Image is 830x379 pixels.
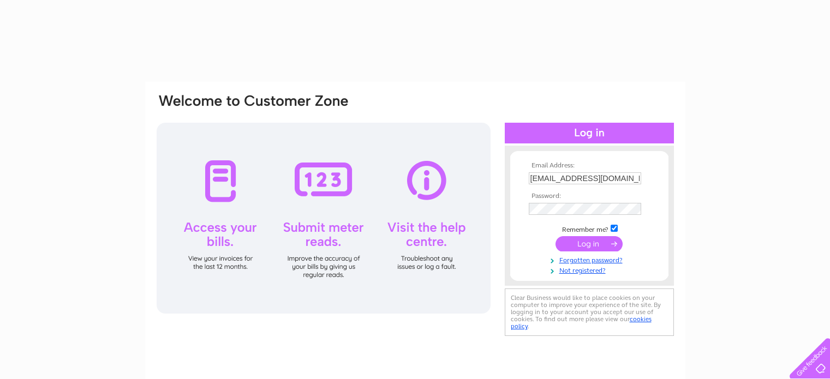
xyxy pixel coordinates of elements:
a: cookies policy [511,315,652,330]
th: Email Address: [526,162,653,170]
td: Remember me? [526,223,653,234]
th: Password: [526,192,653,200]
a: Forgotten password? [529,254,653,264]
input: Submit [556,236,623,251]
div: Clear Business would like to place cookies on your computer to improve your experience of the sit... [505,288,674,336]
a: Not registered? [529,264,653,275]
